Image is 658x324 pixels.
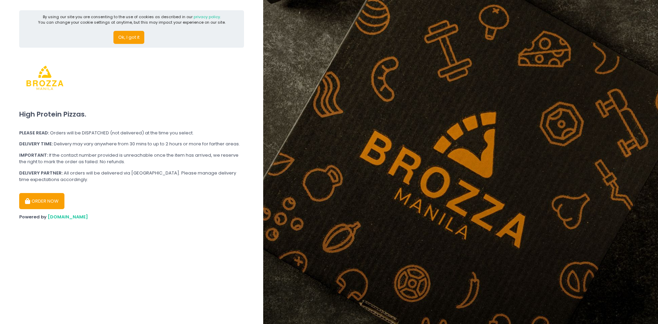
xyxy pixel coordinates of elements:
div: Orders will be DISPATCHED (not delivered) at the time you select. [19,130,244,136]
div: Delivery may vary anywhere from 30 mins to up to 2 hours or more for farther areas. [19,141,244,147]
div: Powered by [19,214,244,220]
b: DELIVERY PARTNER: [19,170,63,176]
div: By using our site you are consenting to the use of cookies as described in our You can change you... [38,14,226,25]
a: privacy policy. [194,14,221,20]
div: If the contact number provided is unreachable once the item has arrived, we reserve the right to ... [19,152,244,165]
a: [DOMAIN_NAME] [48,214,88,220]
div: High Protein Pizzas. [19,104,244,125]
div: All orders will be delivered via [GEOGRAPHIC_DATA]. Please manage delivery time expectations acco... [19,170,244,183]
b: IMPORTANT: [19,152,48,158]
b: DELIVERY TIME: [19,141,53,147]
b: PLEASE READ: [19,130,49,136]
button: Ok, I got it [113,31,144,44]
img: Brozza Manila [19,52,71,104]
button: ORDER NOW [19,193,64,209]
